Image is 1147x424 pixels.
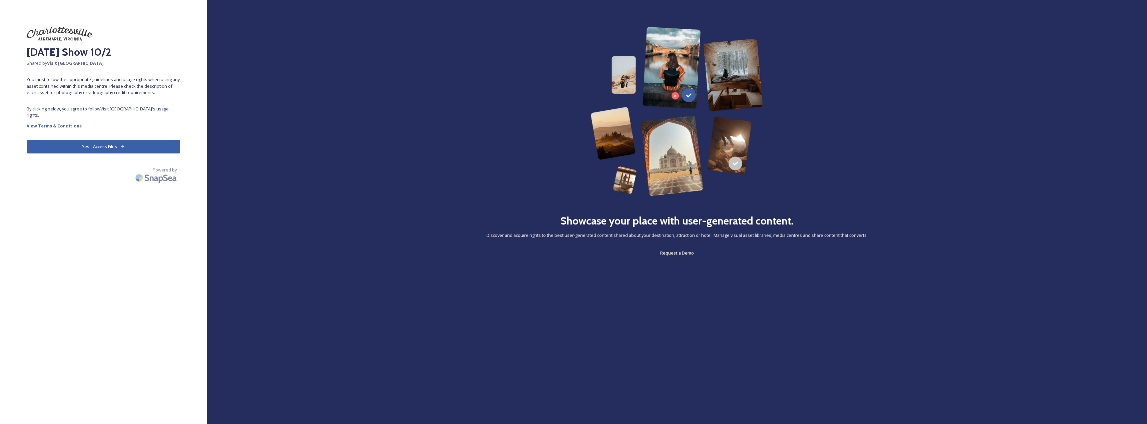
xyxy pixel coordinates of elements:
span: Shared by [27,60,180,66]
img: SnapSea Logo [133,170,180,186]
img: 63b42ca75bacad526042e722_Group%20154-p-800.png [591,27,764,196]
span: Request a Demo [660,250,694,256]
span: You must follow the appropriate guidelines and usage rights when using any asset contained within... [27,76,180,96]
span: Powered by [153,167,177,173]
img: download%20(7).png [27,27,93,41]
button: Yes - Access Files [27,140,180,153]
span: Discover and acquire rights to the best user-generated content shared about your destination, att... [486,232,868,239]
strong: Visit [GEOGRAPHIC_DATA] [47,60,104,66]
span: By clicking below, you agree to follow Visit [GEOGRAPHIC_DATA] 's usage rights. [27,106,180,118]
h2: Showcase your place with user-generated content. [560,213,794,229]
strong: View Terms & Conditions [27,123,82,129]
a: Request a Demo [660,249,694,257]
a: View Terms & Conditions [27,122,180,130]
h2: [DATE] Show 10/2 [27,44,180,60]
